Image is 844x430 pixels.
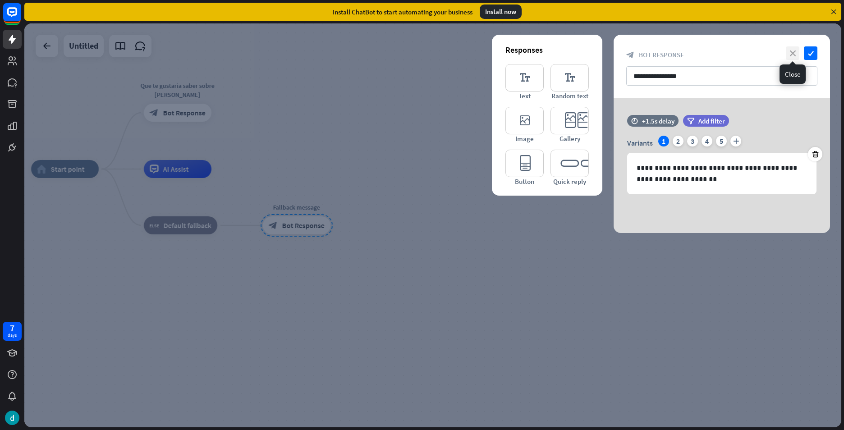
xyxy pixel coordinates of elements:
i: plus [730,136,741,146]
div: 5 [716,136,727,146]
div: 4 [702,136,712,146]
div: 2 [673,136,683,146]
div: Install ChatBot to start automating your business [333,8,472,16]
button: Open LiveChat chat widget [7,4,34,31]
div: days [8,332,17,339]
span: Variants [627,138,653,147]
div: +1.5s delay [642,117,674,125]
div: Install now [480,5,522,19]
i: block_bot_response [626,51,634,59]
span: Add filter [698,117,725,125]
i: time [631,118,638,124]
span: Bot Response [639,50,684,59]
div: 3 [687,136,698,146]
i: check [804,46,817,60]
div: 1 [658,136,669,146]
i: close [786,46,799,60]
i: filter [687,118,694,124]
div: 7 [10,324,14,332]
a: 7 days [3,322,22,341]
